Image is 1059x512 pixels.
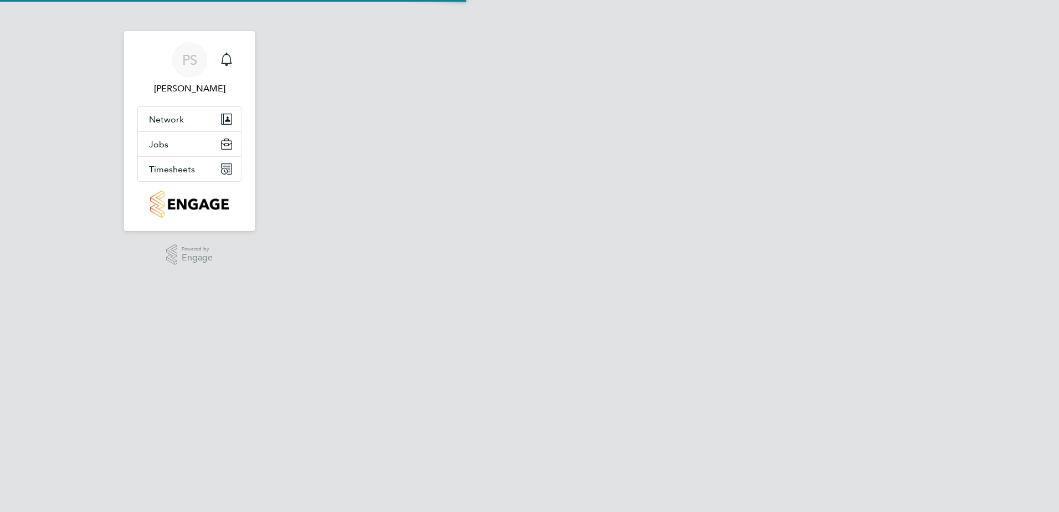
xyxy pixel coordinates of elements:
[138,157,241,181] button: Timesheets
[137,42,241,95] a: PS[PERSON_NAME]
[182,253,213,263] span: Engage
[137,82,241,95] span: Paul Stern
[137,191,241,218] a: Go to home page
[166,244,213,265] a: Powered byEngage
[138,107,241,131] button: Network
[138,132,241,156] button: Jobs
[149,164,195,175] span: Timesheets
[150,191,228,218] img: countryside-properties-logo-retina.png
[149,114,184,125] span: Network
[182,53,197,67] span: PS
[182,244,213,254] span: Powered by
[149,139,168,150] span: Jobs
[124,31,255,231] nav: Main navigation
